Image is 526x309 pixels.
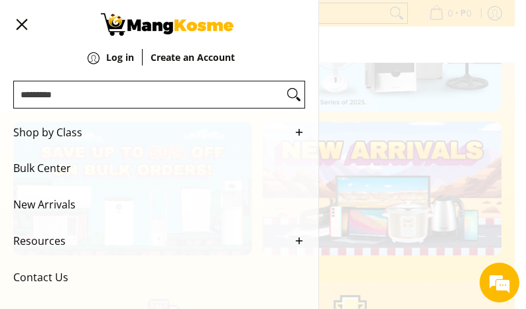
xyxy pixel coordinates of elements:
span: New Arrivals [13,187,285,223]
a: Create an Account [151,53,235,82]
a: Contact Us [13,259,305,296]
span: Contact Us [13,259,285,296]
strong: Log in [106,51,134,64]
button: Search [283,81,304,108]
span: Resources [13,223,285,259]
img: Mang Kosme: Your Home Appliances Warehouse Sale Partner! [101,13,233,36]
a: Resources [13,223,305,259]
a: New Arrivals [13,187,305,223]
span: Bulk Center [13,150,285,187]
a: Shop by Class [13,114,305,151]
a: Bulk Center [13,150,305,187]
span: Shop by Class [13,114,285,151]
strong: Create an Account [151,51,235,64]
a: Log in [106,53,134,82]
